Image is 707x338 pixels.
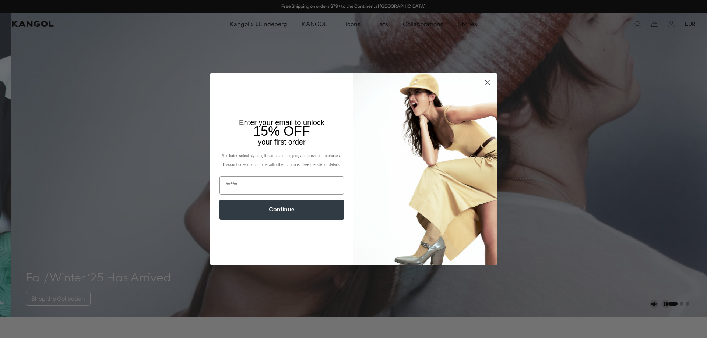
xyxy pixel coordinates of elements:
[253,124,310,139] span: 15% OFF
[219,200,344,220] button: Continue
[239,118,324,127] span: Enter your email to unlock
[219,176,344,195] input: Email
[222,154,342,167] span: *Excludes select styles, gift cards, tax, shipping and previous purchases. Discount does not comb...
[258,138,305,146] span: your first order
[353,73,497,264] img: 93be19ad-e773-4382-80b9-c9d740c9197f.jpeg
[481,76,494,89] button: Close dialog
